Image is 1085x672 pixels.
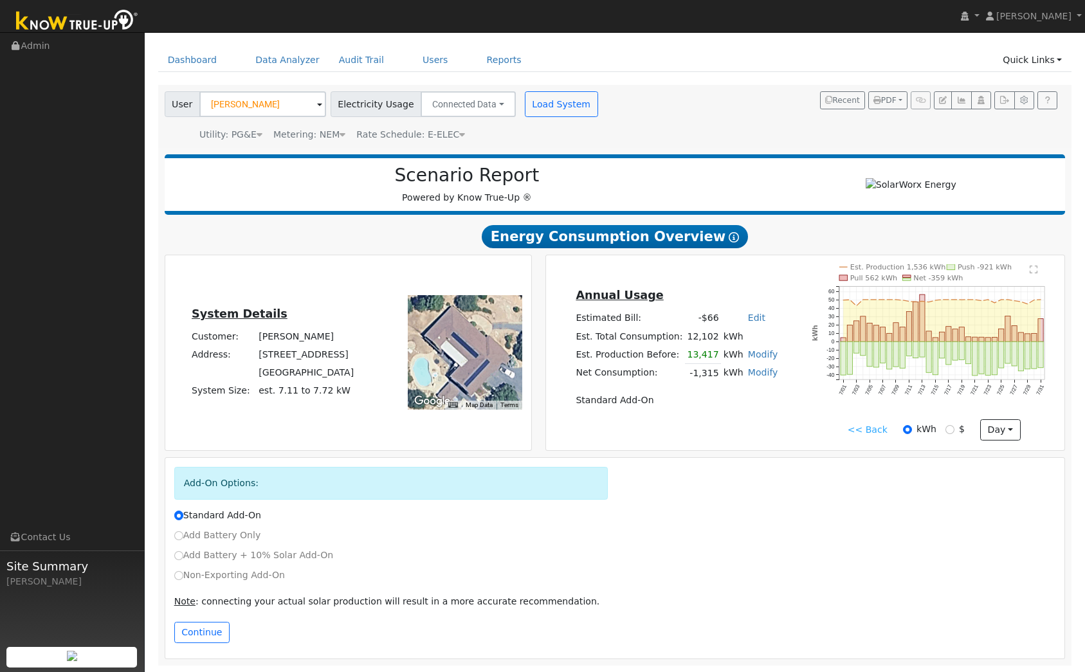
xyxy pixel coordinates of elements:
circle: onclick="" [967,298,969,300]
label: Standard Add-On [174,509,261,522]
button: Multi-Series Graph [951,91,971,109]
text: 7/19 [956,384,966,396]
a: << Back [848,423,888,437]
text: 7/29 [1022,384,1032,396]
text: 7/13 [916,384,927,396]
circle: onclick="" [941,298,943,300]
text: 7/11 [903,384,913,396]
circle: onclick="" [855,305,857,307]
button: Keyboard shortcuts [448,401,457,410]
button: Continue [174,622,230,644]
div: Utility: PG&E [199,128,262,141]
rect: onclick="" [933,341,938,375]
label: Non-Exporting Add-On [174,568,285,582]
a: Help Link [1037,91,1057,109]
text: 7/15 [929,384,940,396]
input: Add Battery + 10% Solar Add-On [174,551,183,560]
img: retrieve [67,651,77,661]
td: -$66 [685,309,721,327]
rect: onclick="" [972,341,978,376]
circle: onclick="" [902,299,904,301]
rect: onclick="" [893,323,898,342]
circle: onclick="" [882,298,884,300]
input: $ [945,425,954,434]
rect: onclick="" [1038,341,1043,368]
rect: onclick="" [880,327,885,342]
text: 7/25 [996,384,1006,396]
input: Add Battery Only [174,531,183,540]
rect: onclick="" [979,341,984,374]
a: Modify [748,367,778,377]
span: Alias: H2ETOUDN [356,129,465,140]
rect: onclick="" [861,341,866,356]
text: 7/23 [982,384,992,396]
text: -30 [826,363,834,370]
button: Map Data [466,401,493,410]
button: Load System [525,91,598,117]
button: Login As [971,91,991,109]
text: kWh [812,325,819,341]
u: Note [174,596,196,606]
rect: onclick="" [1032,341,1037,368]
rect: onclick="" [926,341,931,372]
text: 7/31 [1035,384,1045,396]
span: Site Summary [6,558,138,575]
rect: onclick="" [1012,326,1017,342]
circle: onclick="" [862,298,864,300]
circle: onclick="" [915,301,916,303]
circle: onclick="" [908,300,910,302]
circle: onclick="" [954,298,956,300]
rect: onclick="" [900,341,905,368]
text: Pull 562 kWh [850,274,897,282]
rect: onclick="" [873,325,879,342]
circle: onclick="" [842,299,844,301]
div: Metering: NEM [273,128,345,141]
circle: onclick="" [1026,303,1028,305]
td: Standard Add-On [574,392,780,410]
circle: onclick="" [980,300,982,302]
input: Standard Add-On [174,511,183,520]
span: Energy Consumption Overview [482,225,748,248]
button: Recent [820,91,865,109]
label: kWh [916,422,936,436]
td: Address: [190,346,257,364]
a: Edit [748,313,765,323]
td: 13,417 [685,345,721,364]
circle: onclick="" [895,298,897,300]
td: Est. Production Before: [574,345,685,364]
img: Google [411,393,453,410]
circle: onclick="" [849,299,851,301]
rect: onclick="" [841,341,846,375]
rect: onclick="" [1019,341,1024,371]
text: 7/21 [969,384,980,396]
a: Users [413,48,458,72]
div: [PERSON_NAME] [6,575,138,588]
input: Select a User [199,91,326,117]
rect: onclick="" [940,332,945,341]
span: PDF [873,96,897,105]
text: 60 [828,289,835,295]
span: est. 7.11 to 7.72 kW [259,385,351,395]
circle: onclick="" [994,302,996,304]
circle: onclick="" [935,299,936,301]
td: Est. Total Consumption: [574,327,685,345]
rect: onclick="" [953,329,958,342]
circle: onclick="" [928,301,930,303]
rect: onclick="" [906,312,911,342]
td: kWh [721,327,780,345]
circle: onclick="" [921,300,923,302]
td: System Size [257,382,356,400]
u: System Details [192,307,287,320]
text: 10 [828,330,835,336]
rect: onclick="" [900,327,905,342]
td: [GEOGRAPHIC_DATA] [257,364,356,382]
td: [STREET_ADDRESS] [257,346,356,364]
rect: onclick="" [946,327,951,342]
rect: onclick="" [920,295,925,341]
text: -40 [826,372,834,378]
rect: onclick="" [913,341,918,358]
rect: onclick="" [887,334,892,342]
label: Add Battery Only [174,529,261,542]
a: Data Analyzer [246,48,329,72]
rect: onclick="" [847,341,852,374]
